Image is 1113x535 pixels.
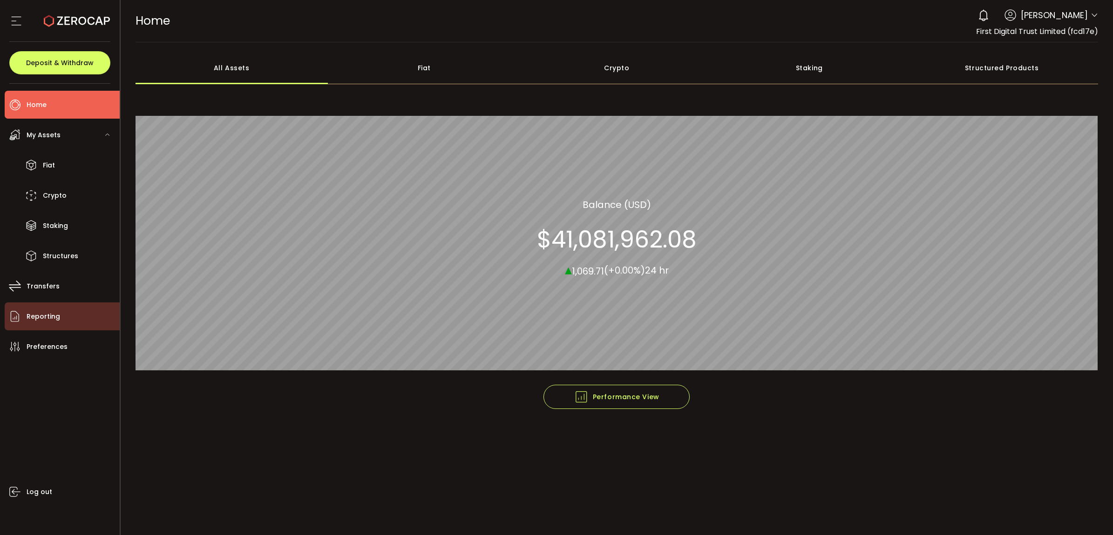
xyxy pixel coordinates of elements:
span: ▴ [565,259,572,279]
span: Home [136,13,170,29]
section: $41,081,962.08 [537,225,697,253]
div: Staking [713,52,906,84]
span: (+0.00%) [604,264,645,277]
span: Deposit & Withdraw [26,60,94,66]
span: Performance View [574,390,659,404]
span: Fiat [43,159,55,172]
div: Crypto [521,52,713,84]
div: Structured Products [906,52,1099,84]
span: Preferences [27,340,68,354]
span: Reporting [27,310,60,323]
button: Deposit & Withdraw [9,51,110,74]
span: Crypto [43,189,67,202]
span: Home [27,98,47,112]
iframe: Chat Widget [1066,490,1113,535]
section: Balance (USD) [583,197,651,211]
button: Performance View [543,385,690,409]
span: First Digital Trust Limited (fcd17e) [976,26,1098,37]
span: Structures [43,249,78,263]
span: [PERSON_NAME] [1021,9,1088,21]
span: Log out [27,485,52,499]
span: Staking [43,219,68,233]
span: 1,069.71 [572,264,604,277]
div: Fiat [328,52,521,84]
span: My Assets [27,128,61,142]
span: 24 hr [645,264,669,277]
div: All Assets [136,52,328,84]
span: Transfers [27,280,60,293]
